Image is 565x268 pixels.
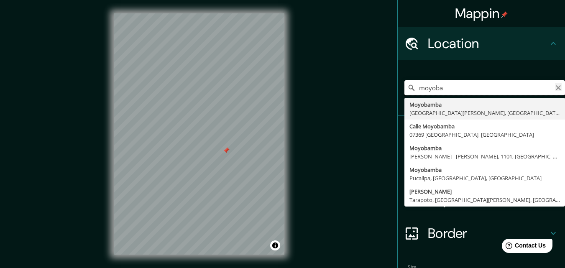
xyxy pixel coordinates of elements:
[409,130,560,139] div: 07369 [GEOGRAPHIC_DATA], [GEOGRAPHIC_DATA]
[555,83,562,91] button: Clear
[455,5,508,22] h4: Mappin
[114,13,284,255] canvas: Map
[409,196,560,204] div: Tarapoto, [GEOGRAPHIC_DATA][PERSON_NAME], [GEOGRAPHIC_DATA]
[409,144,560,152] div: Moyobamba
[270,240,280,250] button: Toggle attribution
[409,109,560,117] div: [GEOGRAPHIC_DATA][PERSON_NAME], [GEOGRAPHIC_DATA]
[409,166,560,174] div: Moyobamba
[409,187,560,196] div: [PERSON_NAME]
[409,152,560,161] div: [PERSON_NAME] - [PERSON_NAME], 1101, [GEOGRAPHIC_DATA]
[398,183,565,217] div: Layout
[398,150,565,183] div: Style
[409,100,560,109] div: Moyobamba
[428,191,548,208] h4: Layout
[491,235,556,259] iframe: Help widget launcher
[398,27,565,60] div: Location
[404,80,565,95] input: Pick your city or area
[398,116,565,150] div: Pins
[409,174,560,182] div: Pucallpa, [GEOGRAPHIC_DATA], [GEOGRAPHIC_DATA]
[409,122,560,130] div: Calle Moyobamba
[398,217,565,250] div: Border
[428,35,548,52] h4: Location
[428,225,548,242] h4: Border
[501,11,508,18] img: pin-icon.png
